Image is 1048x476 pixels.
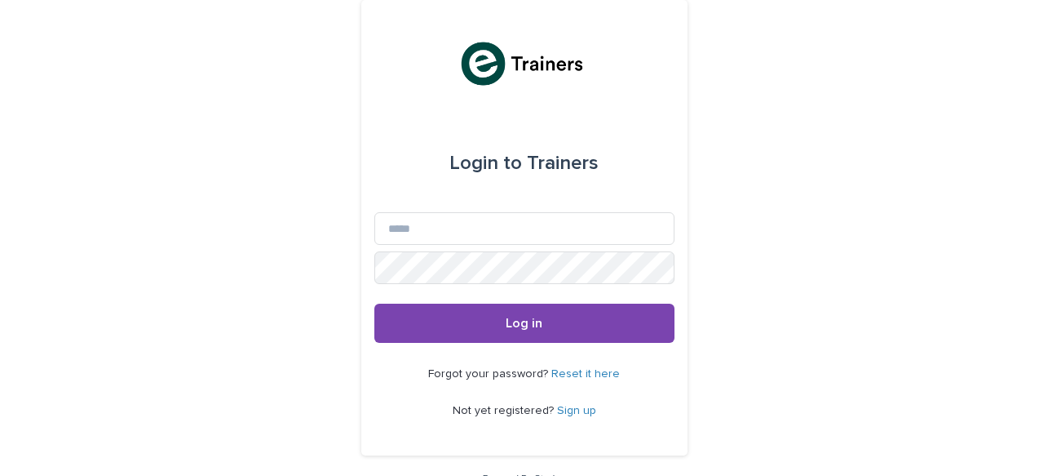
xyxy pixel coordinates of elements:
div: Trainers [449,140,599,186]
span: Forgot your password? [428,368,551,380]
img: K0CqGN7SDeD6s4JG8KQk [457,39,591,88]
a: Reset it here [551,368,620,380]
span: Login to [449,153,522,173]
span: Not yet registered? [453,405,557,416]
button: Log in [374,304,674,343]
a: Sign up [557,405,596,416]
span: Log in [506,317,542,330]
